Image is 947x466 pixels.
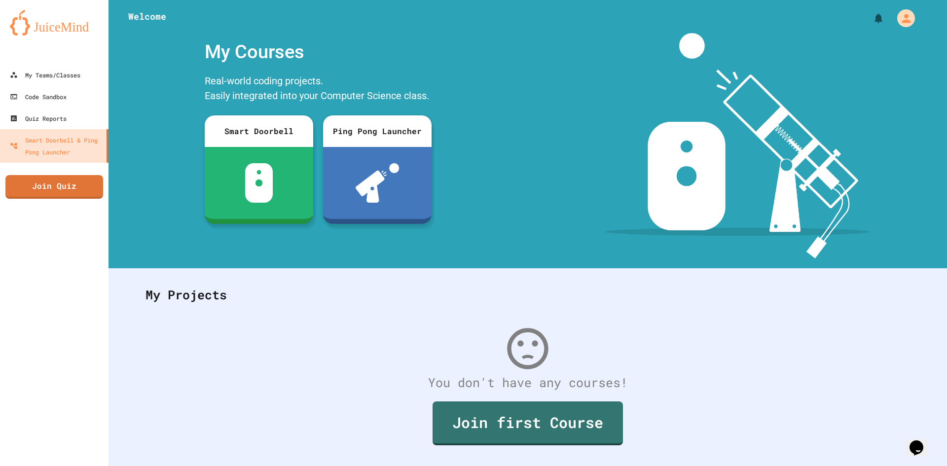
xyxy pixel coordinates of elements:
div: You don't have any courses! [136,373,920,392]
div: My Notifications [854,10,887,27]
div: Smart Doorbell [205,115,313,147]
div: My Projects [136,276,920,314]
img: logo-orange.svg [10,10,99,36]
div: My Courses [200,33,437,71]
div: Code Sandbox [10,91,67,103]
a: Join first Course [433,401,623,445]
a: Join Quiz [5,175,103,199]
div: My Teams/Classes [10,69,80,81]
iframe: chat widget [906,427,937,456]
div: Quiz Reports [10,112,67,124]
img: banner-image-my-projects.png [605,33,870,258]
img: sdb-white.svg [245,163,273,203]
div: Real-world coding projects. Easily integrated into your Computer Science class. [200,71,437,108]
div: Ping Pong Launcher [323,115,432,147]
div: Smart Doorbell & Ping Pong Launcher [10,134,103,158]
div: My Account [887,7,917,30]
img: ppl-with-ball.png [356,163,400,203]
